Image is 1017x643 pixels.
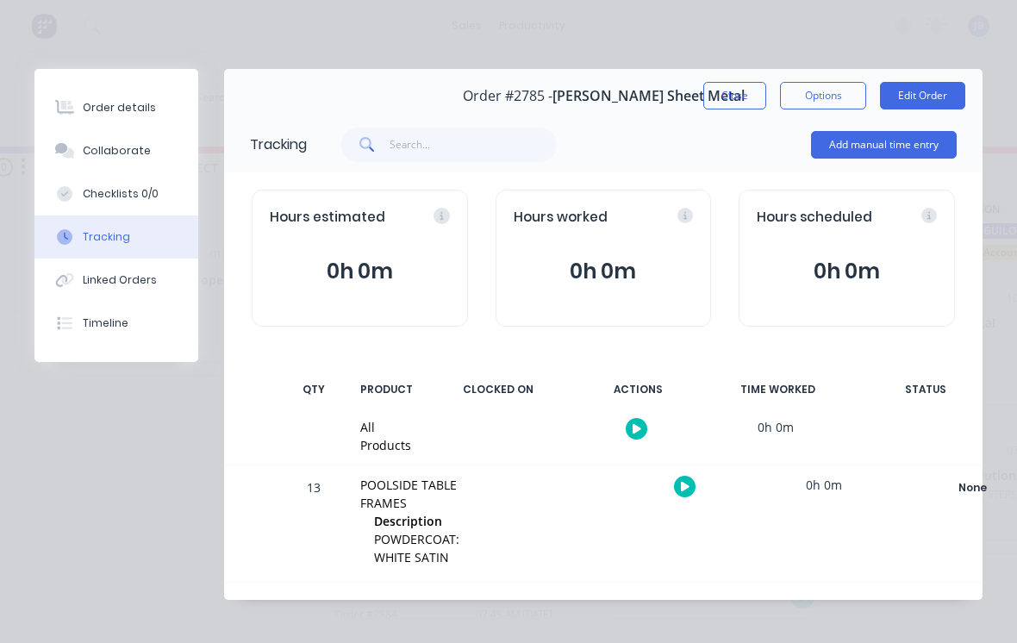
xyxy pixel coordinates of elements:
[711,408,840,446] div: 0h 0m
[757,255,937,288] button: 0h 0m
[83,315,128,331] div: Timeline
[434,371,563,408] div: CLOCKED ON
[83,186,159,202] div: Checklists 0/0
[34,215,198,259] button: Tracking
[270,255,450,288] button: 0h 0m
[34,172,198,215] button: Checklists 0/0
[390,128,558,162] input: Search...
[374,531,459,565] span: POWDERCOAT: WHITE SATIN
[759,465,889,504] div: 0h 0m
[360,418,411,454] div: All Products
[250,134,307,155] div: Tracking
[83,100,156,115] div: Order details
[288,371,340,408] div: QTY
[703,82,766,109] button: Close
[880,82,965,109] button: Edit Order
[713,371,842,408] div: TIME WORKED
[83,272,157,288] div: Linked Orders
[270,208,385,228] span: Hours estimated
[374,512,442,530] span: Description
[360,476,459,512] div: POOLSIDE TABLE FRAMES
[34,129,198,172] button: Collaborate
[83,143,151,159] div: Collaborate
[34,86,198,129] button: Order details
[552,88,745,104] span: [PERSON_NAME] Sheet Metal
[780,82,866,109] button: Options
[350,371,423,408] div: PRODUCT
[463,88,552,104] span: Order #2785 -
[852,371,999,408] div: STATUS
[514,255,694,288] button: 0h 0m
[811,131,957,159] button: Add manual time entry
[514,208,608,228] span: Hours worked
[288,468,340,582] div: 13
[83,229,130,245] div: Tracking
[757,208,872,228] span: Hours scheduled
[34,302,198,345] button: Timeline
[34,259,198,302] button: Linked Orders
[573,371,702,408] div: ACTIONS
